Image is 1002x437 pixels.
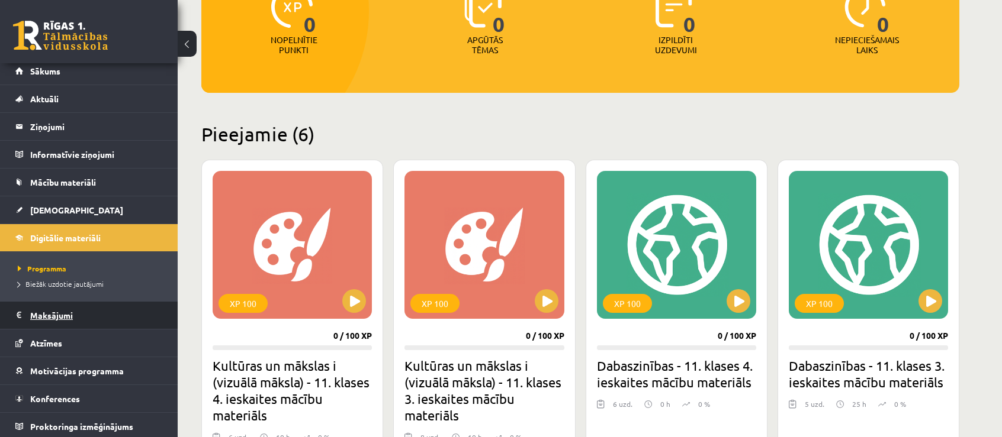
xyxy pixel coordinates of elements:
h2: Kultūras un mākslas i (vizuālā māksla) - 11. klases 3. ieskaites mācību materiāls [404,357,564,423]
span: Biežāk uzdotie jautājumi [18,279,104,289]
div: XP 100 [603,294,652,313]
legend: Ziņojumi [30,113,163,140]
span: Mācību materiāli [30,177,96,187]
a: Informatīvie ziņojumi [15,141,163,168]
span: Programma [18,264,66,273]
a: Digitālie materiāli [15,224,163,251]
span: [DEMOGRAPHIC_DATA] [30,205,123,215]
a: Atzīmes [15,329,163,357]
p: 0 % [698,399,710,409]
div: 6 uzd. [613,399,632,416]
div: 5 uzd. [805,399,824,416]
a: Biežāk uzdotie jautājumi [18,279,166,289]
p: 0 h [660,399,670,409]
span: Konferences [30,393,80,404]
span: Atzīmes [30,338,62,348]
a: Programma [18,263,166,274]
a: Maksājumi [15,302,163,329]
a: Mācību materiāli [15,169,163,196]
a: Ziņojumi [15,113,163,140]
div: XP 100 [795,294,844,313]
h2: Pieejamie (6) [201,122,959,145]
a: Konferences [15,385,163,412]
span: Digitālie materiāli [30,232,101,243]
p: 0 % [894,399,906,409]
legend: Informatīvie ziņojumi [30,141,163,168]
h2: Kultūras un mākslas i (vizuālā māksla) - 11. klases 4. ieskaites mācību materiāls [213,357,372,423]
p: Nopelnītie punkti [271,35,317,55]
span: Motivācijas programma [30,365,124,376]
p: Nepieciešamais laiks [835,35,899,55]
span: Proktoringa izmēģinājums [30,421,133,432]
a: Sākums [15,57,163,85]
a: Motivācijas programma [15,357,163,384]
p: Apgūtās tēmas [462,35,508,55]
a: [DEMOGRAPHIC_DATA] [15,196,163,224]
a: Aktuāli [15,85,163,112]
div: XP 100 [410,294,460,313]
a: Rīgas 1. Tālmācības vidusskola [13,21,108,50]
p: Izpildīti uzdevumi [653,35,699,55]
legend: Maksājumi [30,302,163,329]
div: XP 100 [219,294,268,313]
span: Sākums [30,66,60,76]
p: 25 h [852,399,866,409]
span: Aktuāli [30,93,59,104]
h2: Dabaszinības - 11. klases 4. ieskaites mācību materiāls [597,357,756,390]
h2: Dabaszinības - 11. klases 3. ieskaites mācību materiāls [789,357,948,390]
